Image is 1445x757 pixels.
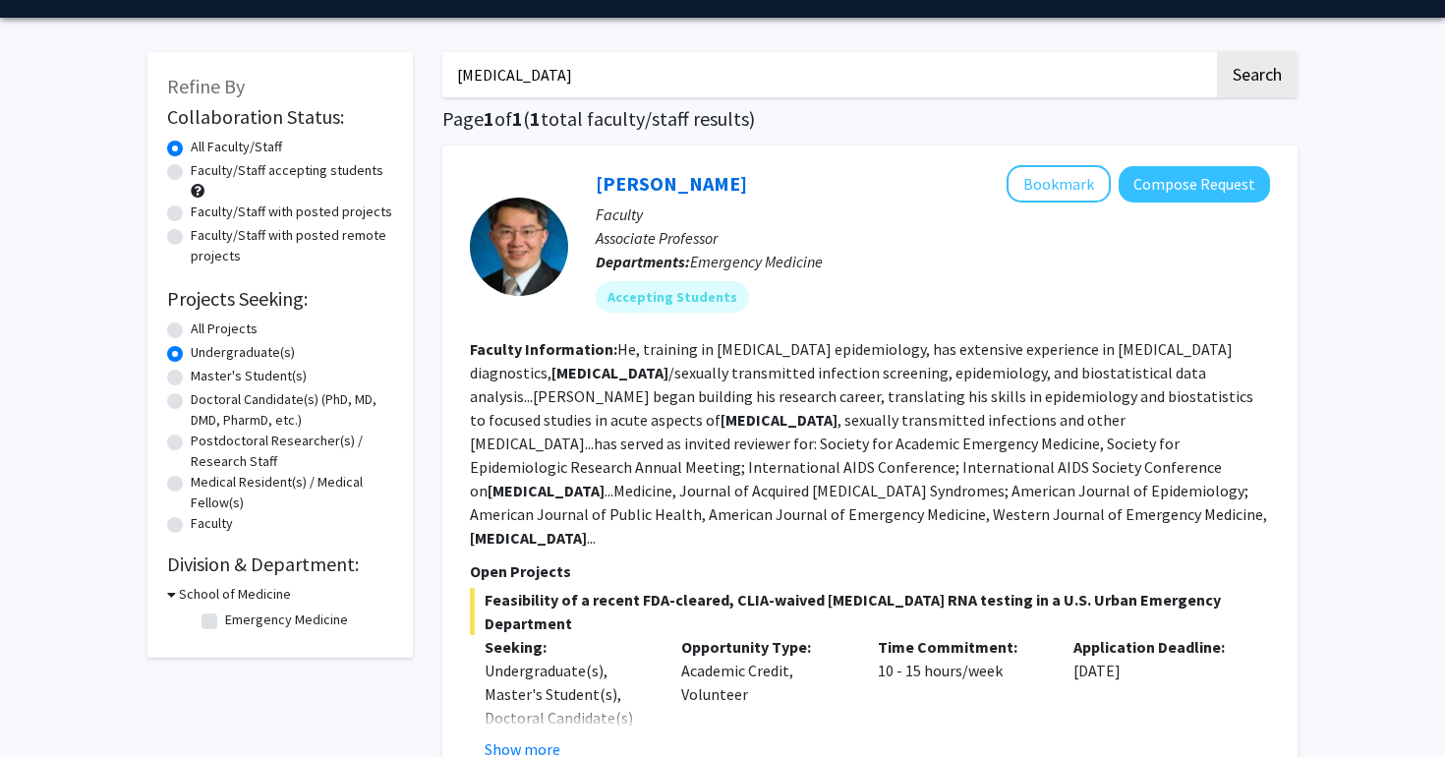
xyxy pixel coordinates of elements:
[721,410,838,430] b: [MEDICAL_DATA]
[484,106,494,131] span: 1
[167,105,393,129] h2: Collaboration Status:
[470,559,1270,583] p: Open Projects
[191,366,307,386] label: Master's Student(s)
[512,106,523,131] span: 1
[488,481,605,500] b: [MEDICAL_DATA]
[485,635,652,659] p: Seeking:
[191,225,393,266] label: Faculty/Staff with posted remote projects
[191,202,392,222] label: Faculty/Staff with posted projects
[551,363,668,382] b: [MEDICAL_DATA]
[470,339,617,359] b: Faculty Information:
[596,281,749,313] mat-chip: Accepting Students
[470,339,1267,548] fg-read-more: He, training in [MEDICAL_DATA] epidemiology, has extensive experience in [MEDICAL_DATA] diagnosti...
[191,342,295,363] label: Undergraduate(s)
[596,203,1270,226] p: Faculty
[681,635,848,659] p: Opportunity Type:
[1007,165,1111,203] button: Add Yu-Hsiang Hsieh to Bookmarks
[1073,635,1241,659] p: Application Deadline:
[191,431,393,472] label: Postdoctoral Researcher(s) / Research Staff
[191,160,383,181] label: Faculty/Staff accepting students
[225,610,348,630] label: Emergency Medicine
[191,319,258,339] label: All Projects
[167,287,393,311] h2: Projects Seeking:
[470,528,587,548] b: [MEDICAL_DATA]
[191,389,393,431] label: Doctoral Candidate(s) (PhD, MD, DMD, PharmD, etc.)
[191,472,393,513] label: Medical Resident(s) / Medical Fellow(s)
[1217,52,1298,97] button: Search
[690,252,823,271] span: Emergency Medicine
[1119,166,1270,203] button: Compose Request to Yu-Hsiang Hsieh
[878,635,1045,659] p: Time Commitment:
[191,137,282,157] label: All Faculty/Staff
[179,584,291,605] h3: School of Medicine
[442,52,1214,97] input: Search Keywords
[15,669,84,742] iframe: Chat
[596,171,747,196] a: [PERSON_NAME]
[596,252,690,271] b: Departments:
[191,513,233,534] label: Faculty
[442,107,1298,131] h1: Page of ( total faculty/staff results)
[167,553,393,576] h2: Division & Department:
[596,226,1270,250] p: Associate Professor
[167,74,245,98] span: Refine By
[530,106,541,131] span: 1
[470,588,1270,635] span: Feasibility of a recent FDA-cleared, CLIA-waived [MEDICAL_DATA] RNA testing in a U.S. Urban Emerg...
